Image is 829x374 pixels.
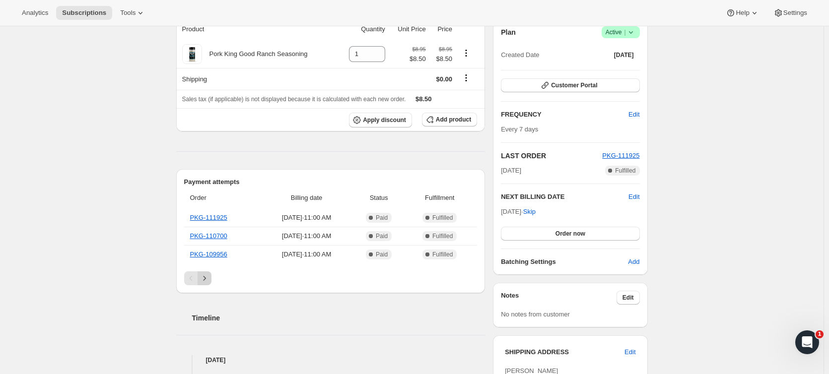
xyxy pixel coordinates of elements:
span: | [624,28,625,36]
button: Edit [619,344,641,360]
span: Tools [120,9,136,17]
span: Edit [628,110,639,120]
small: $8.95 [439,46,452,52]
button: Skip [517,204,542,220]
span: Created Date [501,50,539,60]
span: Fulfilled [432,214,453,222]
h4: [DATE] [176,355,485,365]
span: Fulfilled [432,250,453,258]
button: Order now [501,227,639,241]
button: Analytics [16,6,54,20]
button: [DATE] [608,48,640,62]
span: Edit [622,294,634,302]
span: Customer Portal [551,81,597,89]
span: [DATE] · 11:00 AM [264,249,349,259]
button: Edit [617,291,640,305]
span: Skip [523,207,536,217]
span: No notes from customer [501,311,570,318]
button: Add product [422,113,477,126]
button: Add [622,254,645,270]
button: Shipping actions [458,72,474,83]
span: $8.50 [415,95,432,103]
span: 1 [816,330,824,338]
span: Billing date [264,193,349,203]
span: Order now [555,230,585,238]
span: Apply discount [363,116,406,124]
h2: LAST ORDER [501,151,602,161]
span: Paid [376,232,388,240]
a: PKG-110700 [190,232,227,240]
button: Product actions [458,48,474,59]
a: PKG-111925 [190,214,227,221]
span: Edit [624,347,635,357]
button: Settings [767,6,813,20]
th: Product [176,18,338,40]
th: Unit Price [388,18,429,40]
h2: NEXT BILLING DATE [501,192,628,202]
th: Quantity [338,18,388,40]
span: Fulfilled [432,232,453,240]
span: Paid [376,250,388,258]
button: Edit [622,107,645,123]
h6: Batching Settings [501,257,628,267]
button: Help [720,6,765,20]
h3: Notes [501,291,617,305]
span: Active [606,27,636,37]
small: $8.95 [413,46,426,52]
button: Next [198,271,211,285]
span: Analytics [22,9,48,17]
span: Add [628,257,639,267]
h2: FREQUENCY [501,110,628,120]
button: PKG-111925 [602,151,639,161]
span: $0.00 [436,75,453,83]
span: [DATE] [501,166,521,176]
h2: Payment attempts [184,177,478,187]
span: Sales tax (if applicable) is not displayed because it is calculated with each new order. [182,96,406,103]
span: Settings [783,9,807,17]
span: [DATE] · 11:00 AM [264,231,349,241]
th: Price [429,18,455,40]
button: Subscriptions [56,6,112,20]
span: Status [355,193,402,203]
nav: Pagination [184,271,478,285]
button: Customer Portal [501,78,639,92]
span: Add product [436,116,471,124]
span: Fulfilled [615,167,635,175]
div: Pork King Good Ranch Seasoning [202,49,308,59]
iframe: Intercom live chat [795,330,819,354]
span: Subscriptions [62,9,106,17]
span: $8.50 [432,54,452,64]
span: [DATE] · 11:00 AM [264,213,349,223]
span: [DATE] · [501,208,536,215]
h2: Timeline [192,313,485,323]
span: Paid [376,214,388,222]
img: product img [182,44,202,64]
h3: SHIPPING ADDRESS [505,347,624,357]
button: Edit [628,192,639,202]
a: PKG-111925 [602,152,639,159]
button: Apply discount [349,113,412,127]
button: Tools [114,6,151,20]
span: Every 7 days [501,125,538,133]
th: Order [184,187,261,209]
span: Fulfillment [408,193,471,203]
span: Help [736,9,749,17]
a: PKG-109956 [190,250,227,258]
span: [DATE] [614,51,634,59]
h2: Plan [501,27,516,37]
th: Shipping [176,68,338,90]
span: $8.50 [410,54,426,64]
